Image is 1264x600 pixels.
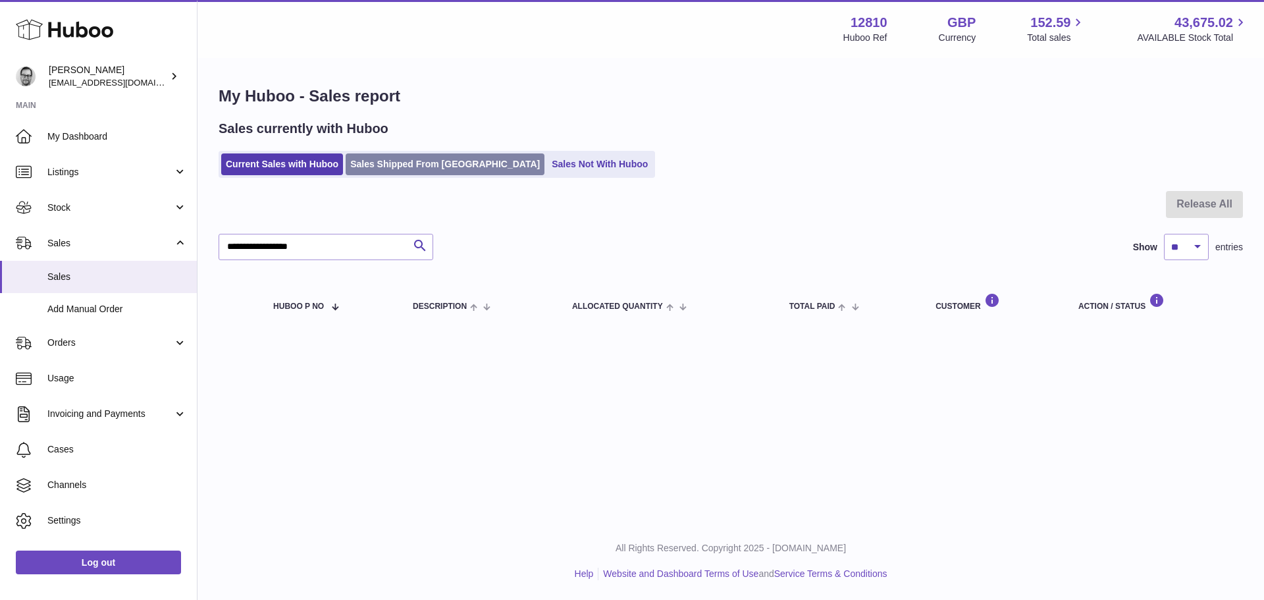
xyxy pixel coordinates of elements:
span: AVAILABLE Stock Total [1137,32,1248,44]
span: Invoicing and Payments [47,408,173,420]
h1: My Huboo - Sales report [219,86,1243,107]
span: entries [1215,241,1243,254]
a: Help [575,568,594,579]
a: Website and Dashboard Terms of Use [603,568,758,579]
strong: 12810 [851,14,887,32]
span: ALLOCATED Quantity [572,302,663,311]
div: Action / Status [1078,293,1230,311]
a: Sales Not With Huboo [547,153,652,175]
a: Current Sales with Huboo [221,153,343,175]
span: 152.59 [1030,14,1070,32]
span: Add Manual Order [47,303,187,315]
li: and [598,568,887,580]
h2: Sales currently with Huboo [219,120,388,138]
span: Total sales [1027,32,1086,44]
span: Sales [47,237,173,250]
a: 152.59 Total sales [1027,14,1086,44]
div: Customer [935,293,1052,311]
span: Listings [47,166,173,178]
span: [EMAIL_ADDRESS][DOMAIN_NAME] [49,77,194,88]
label: Show [1133,241,1157,254]
a: 43,675.02 AVAILABLE Stock Total [1137,14,1248,44]
a: Service Terms & Conditions [774,568,887,579]
span: Description [413,302,467,311]
span: Stock [47,202,173,214]
div: [PERSON_NAME] [49,64,167,89]
span: Total paid [789,302,835,311]
img: internalAdmin-12810@internal.huboo.com [16,67,36,86]
span: Huboo P no [273,302,324,311]
p: All Rights Reserved. Copyright 2025 - [DOMAIN_NAME] [208,542,1253,555]
span: Cases [47,443,187,456]
span: Usage [47,372,187,385]
span: Orders [47,337,173,349]
strong: GBP [947,14,976,32]
span: My Dashboard [47,130,187,143]
span: Settings [47,514,187,527]
span: Sales [47,271,187,283]
div: Huboo Ref [843,32,887,44]
span: Channels [47,479,187,491]
a: Log out [16,551,181,574]
div: Currency [939,32,976,44]
span: 43,675.02 [1174,14,1233,32]
a: Sales Shipped From [GEOGRAPHIC_DATA] [346,153,544,175]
